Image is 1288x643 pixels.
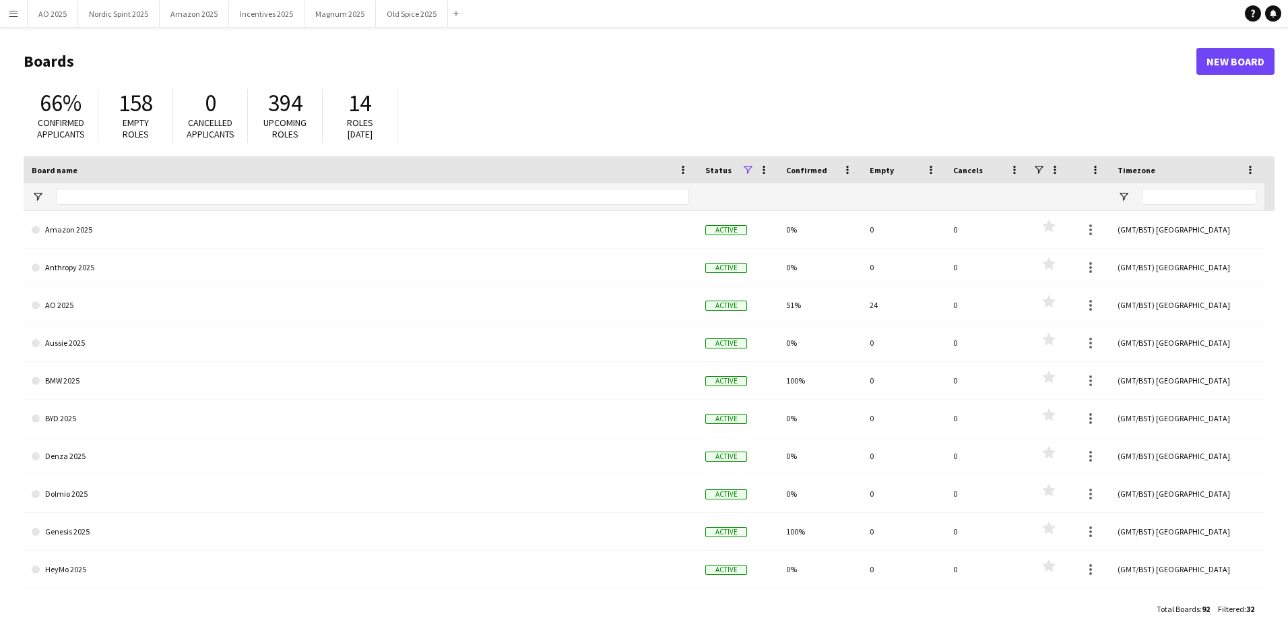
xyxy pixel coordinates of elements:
[32,475,689,513] a: Dolmio 2025
[778,324,862,361] div: 0%
[862,249,945,286] div: 0
[1109,437,1264,474] div: (GMT/BST) [GEOGRAPHIC_DATA]
[37,117,85,140] span: Confirmed applicants
[778,551,862,588] div: 0%
[160,1,229,27] button: Amazon 2025
[32,588,689,626] a: Incentives 2025
[945,437,1029,474] div: 0
[870,165,894,175] span: Empty
[32,400,689,437] a: BYD 2025
[1246,604,1254,614] span: 32
[32,324,689,362] a: Aussie 2025
[862,324,945,361] div: 0
[32,249,689,286] a: Anthropy 2025
[705,263,747,273] span: Active
[205,88,216,118] span: 0
[945,324,1029,361] div: 0
[187,117,234,140] span: Cancelled applicants
[778,211,862,248] div: 0%
[32,551,689,588] a: HeyMo 2025
[778,362,862,399] div: 100%
[705,165,732,175] span: Status
[945,588,1029,625] div: 0
[862,400,945,437] div: 0
[1142,189,1256,205] input: Timezone Filter Input
[348,88,371,118] span: 14
[945,286,1029,324] div: 0
[705,338,747,348] span: Active
[119,88,153,118] span: 158
[778,286,862,324] div: 51%
[32,362,689,400] a: BMW 2025
[1109,551,1264,588] div: (GMT/BST) [GEOGRAPHIC_DATA]
[304,1,376,27] button: Magnum 2025
[705,452,747,462] span: Active
[1109,588,1264,625] div: (GMT/BST) [GEOGRAPHIC_DATA]
[862,551,945,588] div: 0
[1118,191,1130,203] button: Open Filter Menu
[862,588,945,625] div: 0
[32,211,689,249] a: Amazon 2025
[705,376,747,386] span: Active
[24,51,1196,71] h1: Boards
[1202,604,1210,614] span: 92
[862,286,945,324] div: 24
[1118,165,1155,175] span: Timezone
[786,165,827,175] span: Confirmed
[705,527,747,537] span: Active
[945,362,1029,399] div: 0
[1218,604,1244,614] span: Filtered
[778,513,862,550] div: 100%
[705,301,747,311] span: Active
[32,191,44,203] button: Open Filter Menu
[705,565,747,575] span: Active
[1109,324,1264,361] div: (GMT/BST) [GEOGRAPHIC_DATA]
[1109,211,1264,248] div: (GMT/BST) [GEOGRAPHIC_DATA]
[347,117,373,140] span: Roles [DATE]
[28,1,78,27] button: AO 2025
[32,286,689,324] a: AO 2025
[123,117,149,140] span: Empty roles
[1109,513,1264,550] div: (GMT/BST) [GEOGRAPHIC_DATA]
[862,437,945,474] div: 0
[1157,604,1200,614] span: Total Boards
[945,211,1029,248] div: 0
[705,225,747,235] span: Active
[862,362,945,399] div: 0
[945,249,1029,286] div: 0
[32,437,689,475] a: Denza 2025
[78,1,160,27] button: Nordic Spirit 2025
[945,400,1029,437] div: 0
[862,513,945,550] div: 0
[945,475,1029,512] div: 0
[862,211,945,248] div: 0
[40,88,82,118] span: 66%
[778,249,862,286] div: 0%
[32,513,689,551] a: Genesis 2025
[953,165,983,175] span: Cancels
[705,414,747,424] span: Active
[778,437,862,474] div: 0%
[268,88,302,118] span: 394
[1157,596,1210,622] div: :
[376,1,448,27] button: Old Spice 2025
[1109,400,1264,437] div: (GMT/BST) [GEOGRAPHIC_DATA]
[229,1,304,27] button: Incentives 2025
[1109,475,1264,512] div: (GMT/BST) [GEOGRAPHIC_DATA]
[1218,596,1254,622] div: :
[1109,362,1264,399] div: (GMT/BST) [GEOGRAPHIC_DATA]
[1196,48,1275,75] a: New Board
[705,489,747,499] span: Active
[778,475,862,512] div: 0%
[56,189,689,205] input: Board name Filter Input
[862,475,945,512] div: 0
[32,165,77,175] span: Board name
[945,513,1029,550] div: 0
[945,551,1029,588] div: 0
[263,117,307,140] span: Upcoming roles
[1109,286,1264,324] div: (GMT/BST) [GEOGRAPHIC_DATA]
[1109,249,1264,286] div: (GMT/BST) [GEOGRAPHIC_DATA]
[778,400,862,437] div: 0%
[778,588,862,625] div: 0%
